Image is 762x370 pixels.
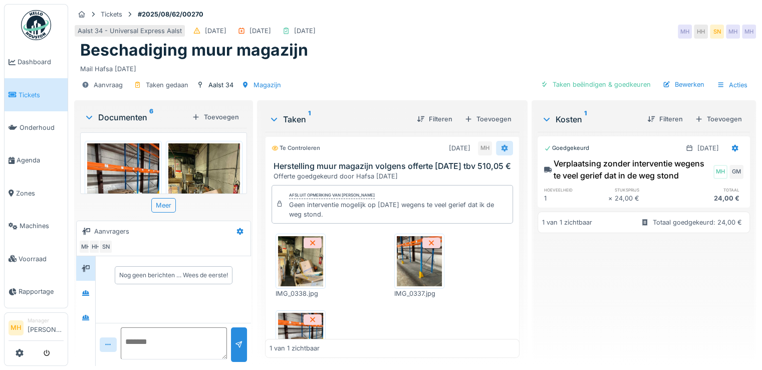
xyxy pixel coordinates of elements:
[20,123,64,132] span: Onderhoud
[712,78,752,92] div: Acties
[608,194,615,203] div: ×
[397,236,442,286] img: lx9lfoqd9z67jxsotbe5gigyw2dx
[276,289,326,298] div: IMG_0338.jpg
[119,271,228,280] div: Nog geen berichten … Wees de eerste!
[28,317,64,324] div: Manager
[643,112,687,126] div: Filteren
[615,187,679,193] h6: stuksprijs
[460,112,516,126] div: Toevoegen
[679,187,743,193] h6: totaal
[18,57,64,67] span: Dashboard
[544,144,589,152] div: Goedgekeurd
[9,320,24,335] li: MH
[5,242,68,275] a: Voorraad
[80,60,750,74] div: Mail Hafsa [DATE]
[544,157,711,181] div: Verplaatsing zonder interventie wegens te veel gerief dat in de weg stond
[99,240,113,254] div: SN
[278,236,323,286] img: 69928auvvje0v5yddiguasrzmn0s
[294,26,316,36] div: [DATE]
[694,25,708,39] div: HH
[188,110,243,124] div: Toevoegen
[149,111,153,123] sup: 6
[679,194,743,203] div: 24,00 €
[274,161,515,171] h3: Herstelling muur magazijn volgens offerte [DATE] tbv 510,05 €
[308,113,311,125] sup: 1
[413,112,456,126] div: Filteren
[5,144,68,176] a: Agenda
[542,113,639,125] div: Kosten
[270,344,320,353] div: 1 van 1 zichtbaar
[449,143,470,153] div: [DATE]
[584,113,587,125] sup: 1
[289,192,375,199] div: Afsluit opmerking van [PERSON_NAME]
[28,317,64,338] li: [PERSON_NAME]
[653,218,742,227] div: Totaal goedgekeurd: 24,00 €
[394,289,444,298] div: IMG_0337.jpg
[542,218,592,227] div: 1 van 1 zichtbaar
[84,111,188,123] div: Documenten
[79,240,93,254] div: MH
[253,80,281,90] div: Magazijn
[691,112,746,126] div: Toevoegen
[729,165,743,179] div: GM
[537,78,655,91] div: Taken beëindigen & goedkeuren
[544,187,609,193] h6: hoeveelheid
[21,10,51,40] img: Badge_color-CXgf-gQk.svg
[678,25,692,39] div: MH
[19,90,64,100] span: Tickets
[19,287,64,296] span: Rapportage
[726,25,740,39] div: MH
[5,210,68,242] a: Machines
[615,194,679,203] div: 24,00 €
[78,26,182,36] div: Aalst 34 - Universal Express Aalst
[94,227,129,236] div: Aanvragers
[80,41,308,60] h1: Beschadiging muur magazijn
[710,25,724,39] div: SN
[151,198,176,213] div: Meer
[17,155,64,165] span: Agenda
[274,171,515,181] div: Offerte goedgekeurd door Hafsa [DATE]
[289,200,509,219] div: Geen interventie mogelijk op [DATE] wegens te veel gerief dat ik de weg stond.
[9,317,64,341] a: MH Manager[PERSON_NAME]
[168,143,240,239] img: 2hmfy8rtz4c4mnoac69xxj2d8t4x
[5,177,68,210] a: Zones
[478,141,492,155] div: MH
[5,275,68,308] a: Rapportage
[272,144,320,152] div: Te controleren
[659,78,708,91] div: Bewerken
[5,78,68,111] a: Tickets
[16,189,64,198] span: Zones
[87,143,159,239] img: ybww9in12o4pl3sc8bgddvxfsewv
[5,111,68,144] a: Onderhoud
[146,80,188,90] div: Taken gedaan
[89,240,103,254] div: HH
[208,80,233,90] div: Aalst 34
[742,25,756,39] div: MH
[713,165,727,179] div: MH
[101,10,122,19] div: Tickets
[697,143,719,153] div: [DATE]
[249,26,271,36] div: [DATE]
[94,80,123,90] div: Aanvraag
[278,313,323,363] img: 9i1v07imk2fxomskqbnxftw9ck60
[20,221,64,231] span: Machines
[5,46,68,78] a: Dashboard
[269,113,409,125] div: Taken
[205,26,226,36] div: [DATE]
[134,10,207,19] strong: #2025/08/62/00270
[544,194,609,203] div: 1
[19,254,64,264] span: Voorraad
